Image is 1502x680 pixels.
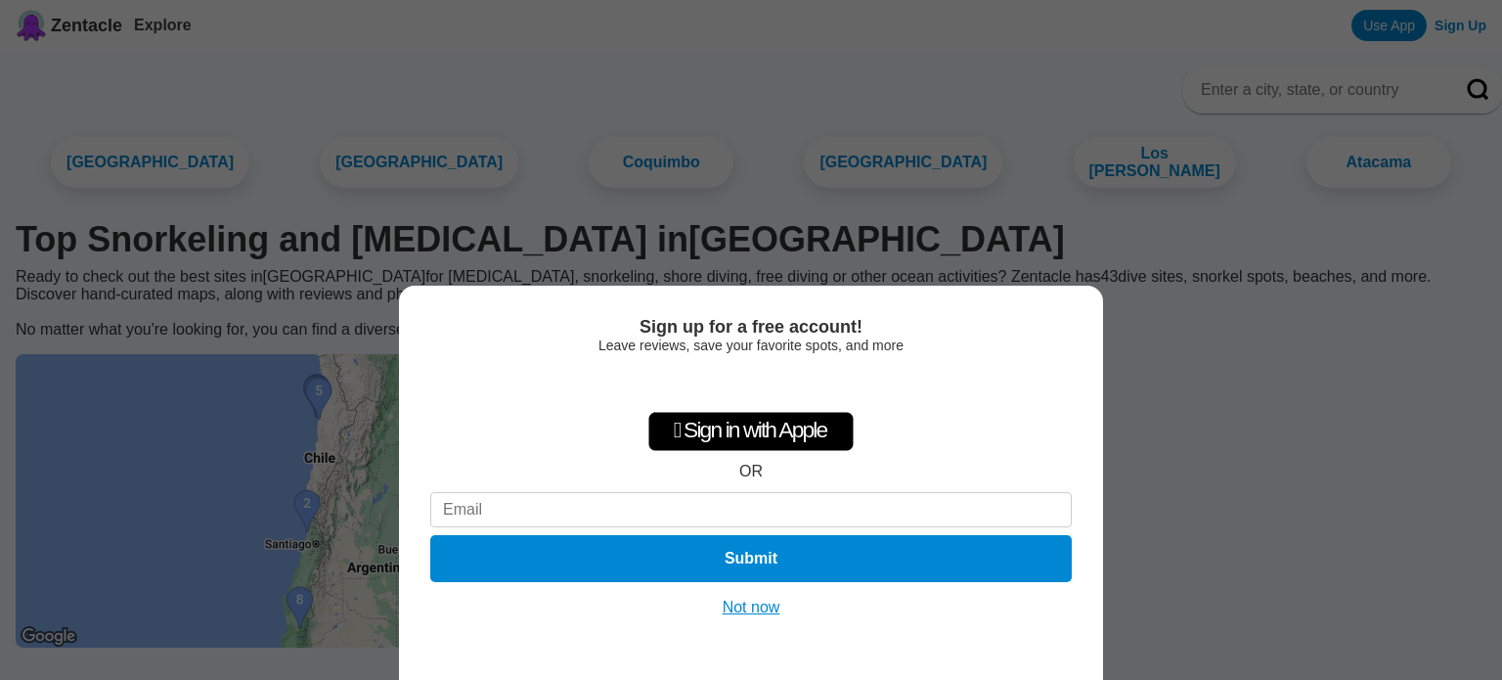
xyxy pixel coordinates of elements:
[717,598,786,617] button: Not now
[739,463,763,480] div: OR
[430,492,1072,527] input: Email
[652,363,851,406] iframe: Sign in with Google Button
[648,412,854,451] div: Sign in with Apple
[430,535,1072,582] button: Submit
[430,338,1072,353] div: Leave reviews, save your favorite spots, and more
[430,317,1072,338] div: Sign up for a free account!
